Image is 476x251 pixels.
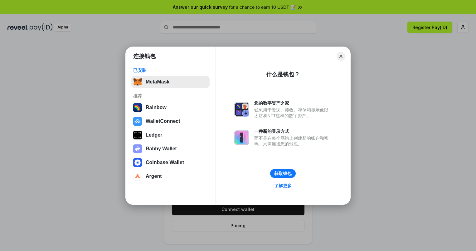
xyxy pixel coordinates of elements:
div: Rabby Wallet [146,146,177,152]
div: WalletConnect [146,118,180,124]
img: svg+xml,%3Csvg%20fill%3D%22none%22%20height%3D%2233%22%20viewBox%3D%220%200%2035%2033%22%20width%... [133,78,142,86]
div: 什么是钱包？ [266,71,300,78]
div: MetaMask [146,79,169,85]
div: Ledger [146,132,162,138]
img: svg+xml,%3Csvg%20width%3D%2228%22%20height%3D%2228%22%20viewBox%3D%220%200%2028%2028%22%20fill%3D... [133,158,142,167]
img: svg+xml,%3Csvg%20width%3D%2228%22%20height%3D%2228%22%20viewBox%3D%220%200%2028%2028%22%20fill%3D... [133,117,142,126]
a: 了解更多 [270,182,295,190]
button: Close [337,52,345,61]
h1: 连接钱包 [133,53,156,60]
div: 一种新的登录方式 [254,128,332,134]
button: Rabby Wallet [131,143,210,155]
div: 而不是在每个网站上创建新的账户和密码，只需连接您的钱包。 [254,135,332,147]
div: 您的数字资产之家 [254,100,332,106]
img: svg+xml,%3Csvg%20xmlns%3D%22http%3A%2F%2Fwww.w3.org%2F2000%2Fsvg%22%20fill%3D%22none%22%20viewBox... [234,102,249,117]
div: 钱包用于发送、接收、存储和显示像以太坊和NFT这样的数字资产。 [254,107,332,118]
div: Rainbow [146,105,167,110]
div: 了解更多 [274,183,292,188]
button: MetaMask [131,76,210,88]
button: Coinbase Wallet [131,156,210,169]
button: Ledger [131,129,210,141]
img: svg+xml,%3Csvg%20width%3D%22120%22%20height%3D%22120%22%20viewBox%3D%220%200%20120%20120%22%20fil... [133,103,142,112]
button: 获取钱包 [270,169,296,178]
button: WalletConnect [131,115,210,128]
div: Argent [146,173,162,179]
div: 已安装 [133,68,208,73]
img: svg+xml,%3Csvg%20xmlns%3D%22http%3A%2F%2Fwww.w3.org%2F2000%2Fsvg%22%20fill%3D%22none%22%20viewBox... [234,130,249,145]
div: 推荐 [133,93,208,99]
div: Coinbase Wallet [146,160,184,165]
img: svg+xml,%3Csvg%20xmlns%3D%22http%3A%2F%2Fwww.w3.org%2F2000%2Fsvg%22%20fill%3D%22none%22%20viewBox... [133,144,142,153]
button: Argent [131,170,210,183]
img: svg+xml,%3Csvg%20xmlns%3D%22http%3A%2F%2Fwww.w3.org%2F2000%2Fsvg%22%20width%3D%2228%22%20height%3... [133,131,142,139]
button: Rainbow [131,101,210,114]
div: 获取钱包 [274,171,292,176]
img: svg+xml,%3Csvg%20width%3D%2228%22%20height%3D%2228%22%20viewBox%3D%220%200%2028%2028%22%20fill%3D... [133,172,142,181]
